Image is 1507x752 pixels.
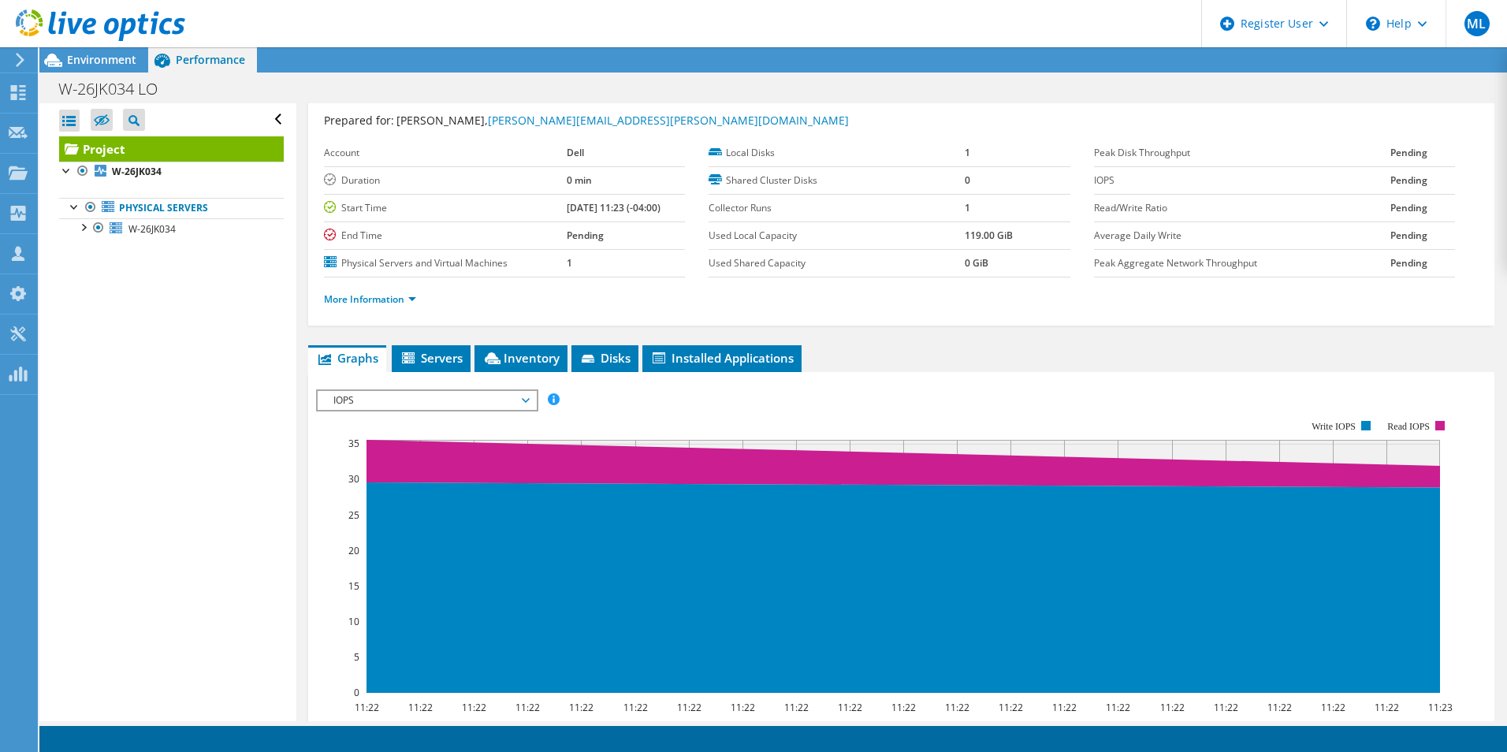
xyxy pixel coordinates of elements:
[579,350,631,366] span: Disks
[891,701,915,714] text: 11:22
[1051,701,1076,714] text: 11:22
[348,544,359,557] text: 20
[348,579,359,593] text: 15
[348,437,359,450] text: 35
[396,113,849,128] span: [PERSON_NAME],
[1390,173,1427,187] b: Pending
[324,292,416,306] a: More Information
[324,255,567,271] label: Physical Servers and Virtual Machines
[1390,256,1427,270] b: Pending
[316,350,378,366] span: Graphs
[567,146,584,159] b: Dell
[1094,228,1391,244] label: Average Daily Write
[324,228,567,244] label: End Time
[650,350,794,366] span: Installed Applications
[1094,200,1391,216] label: Read/Write Ratio
[567,229,604,242] b: Pending
[709,173,965,188] label: Shared Cluster Disks
[348,508,359,522] text: 25
[709,228,965,244] label: Used Local Capacity
[326,391,528,410] span: IOPS
[1464,11,1490,36] span: ML
[128,222,176,236] span: W-26JK034
[112,165,162,178] b: W-26JK034
[567,256,572,270] b: 1
[1105,701,1129,714] text: 11:22
[1366,17,1380,31] svg: \n
[1320,701,1345,714] text: 11:22
[965,229,1013,242] b: 119.00 GiB
[348,472,359,486] text: 30
[709,200,965,216] label: Collector Runs
[1374,701,1398,714] text: 11:22
[488,113,849,128] a: [PERSON_NAME][EMAIL_ADDRESS][PERSON_NAME][DOMAIN_NAME]
[59,136,284,162] a: Project
[1390,201,1427,214] b: Pending
[1390,229,1427,242] b: Pending
[1427,701,1452,714] text: 11:23
[59,218,284,239] a: W-26JK034
[324,145,567,161] label: Account
[730,701,754,714] text: 11:22
[354,650,359,664] text: 5
[1094,255,1391,271] label: Peak Aggregate Network Throughput
[1312,421,1356,432] text: Write IOPS
[324,173,567,188] label: Duration
[354,686,359,699] text: 0
[623,701,647,714] text: 11:22
[567,201,660,214] b: [DATE] 11:23 (-04:00)
[944,701,969,714] text: 11:22
[1213,701,1237,714] text: 11:22
[354,701,378,714] text: 11:22
[1267,701,1291,714] text: 11:22
[51,80,182,98] h1: W-26JK034 LO
[1094,173,1391,188] label: IOPS
[1387,421,1430,432] text: Read IOPS
[965,173,970,187] b: 0
[67,52,136,67] span: Environment
[348,615,359,628] text: 10
[709,255,965,271] label: Used Shared Capacity
[567,173,592,187] b: 0 min
[965,256,988,270] b: 0 GiB
[59,198,284,218] a: Physical Servers
[965,146,970,159] b: 1
[965,201,970,214] b: 1
[324,200,567,216] label: Start Time
[324,113,394,128] label: Prepared for:
[515,701,539,714] text: 11:22
[176,52,245,67] span: Performance
[783,701,808,714] text: 11:22
[407,701,432,714] text: 11:22
[676,701,701,714] text: 11:22
[568,701,593,714] text: 11:22
[837,701,861,714] text: 11:22
[1159,701,1184,714] text: 11:22
[461,701,486,714] text: 11:22
[709,145,965,161] label: Local Disks
[400,350,463,366] span: Servers
[1094,145,1391,161] label: Peak Disk Throughput
[998,701,1022,714] text: 11:22
[1390,146,1427,159] b: Pending
[482,350,560,366] span: Inventory
[59,162,284,182] a: W-26JK034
